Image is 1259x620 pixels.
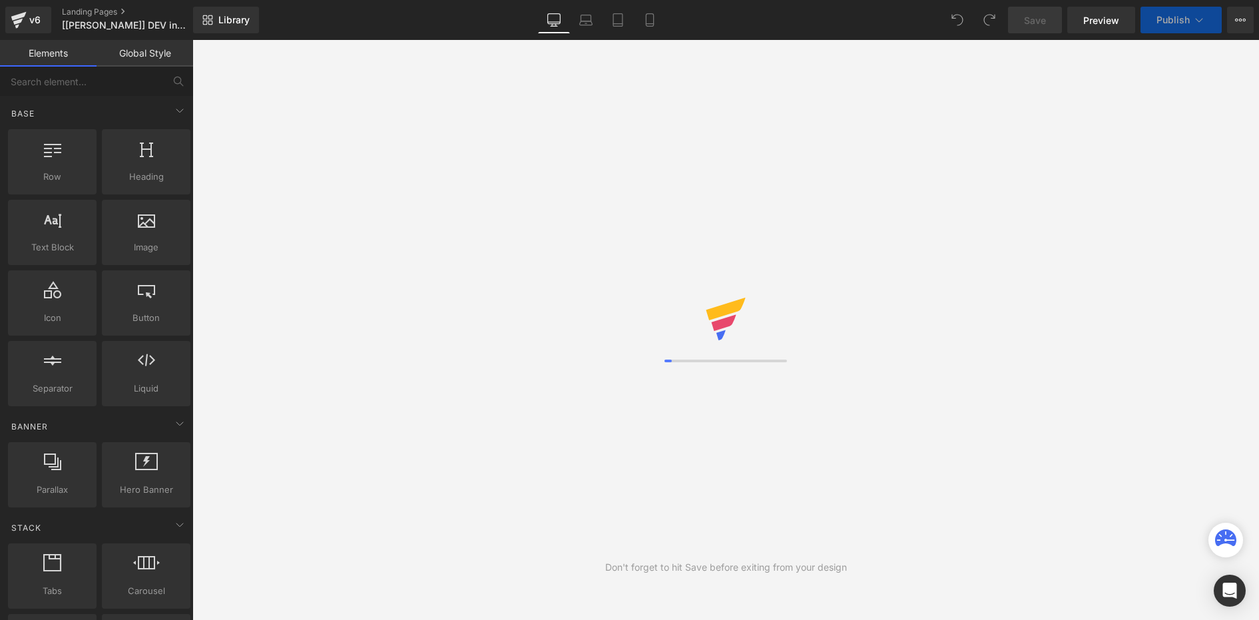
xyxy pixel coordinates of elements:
span: Base [10,107,36,120]
span: Row [12,170,93,184]
button: Redo [976,7,1003,33]
a: Desktop [538,7,570,33]
a: Landing Pages [62,7,215,17]
a: New Library [193,7,259,33]
span: Save [1024,13,1046,27]
span: Hero Banner [106,483,186,497]
span: Text Block [12,240,93,254]
button: Publish [1140,7,1222,33]
span: Heading [106,170,186,184]
span: Icon [12,311,93,325]
span: Button [106,311,186,325]
div: Don't forget to hit Save before exiting from your design [605,560,847,575]
span: Image [106,240,186,254]
a: v6 [5,7,51,33]
a: Tablet [602,7,634,33]
span: Tabs [12,584,93,598]
span: Stack [10,521,43,534]
span: Parallax [12,483,93,497]
a: Laptop [570,7,602,33]
span: Banner [10,420,49,433]
div: Open Intercom Messenger [1214,575,1246,607]
span: Separator [12,382,93,396]
span: Preview [1083,13,1119,27]
div: v6 [27,11,43,29]
span: Carousel [106,584,186,598]
button: Undo [944,7,971,33]
span: Library [218,14,250,26]
span: Publish [1156,15,1190,25]
span: [[PERSON_NAME]] DEV ing [DATE] [62,20,190,31]
a: Mobile [634,7,666,33]
a: Global Style [97,40,193,67]
span: Liquid [106,382,186,396]
button: More [1227,7,1254,33]
a: Preview [1067,7,1135,33]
